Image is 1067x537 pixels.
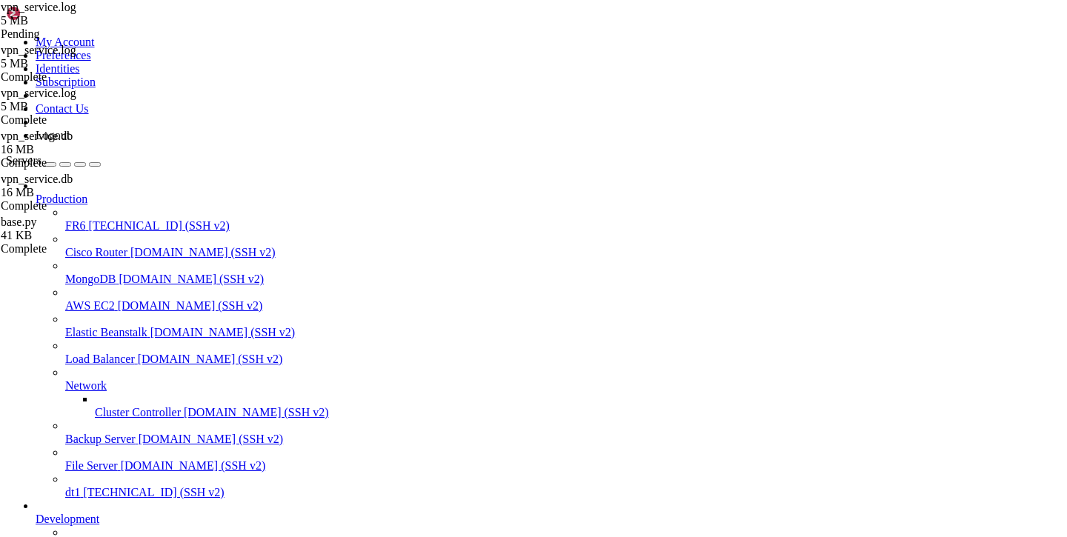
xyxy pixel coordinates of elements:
[6,56,873,68] x-row: * Support: [URL][DOMAIN_NAME]
[6,80,873,93] x-row: System information as of [DATE]
[6,179,873,191] x-row: just raised the bar for easy, resilient and secure K8s cluster deployment.
[1,44,149,70] span: vpn_service.log
[6,351,873,364] x-row: Last login: [DATE] from [TECHNICAL_ID]
[6,104,873,117] x-row: System load: 0.87 Processes: 240
[6,203,873,216] x-row: [URL][DOMAIN_NAME]
[1,130,73,142] span: vpn_service.db
[1,216,36,228] span: base.py
[6,253,873,265] x-row: 62 updates can be applied immediately.
[6,166,873,179] x-row: * Strictly confined Kubernetes makes edge and IoT secure. Learn how MicroK8s
[1,199,149,213] div: Complete
[1,57,149,70] div: 5 MB
[6,376,873,388] x-row: root@hiplet-33900:~#
[6,30,873,43] x-row: * Documentation: [URL][DOMAIN_NAME]
[6,363,873,376] x-row: root@hiplet-33900:~# systemctl restart vpn-admin
[6,289,873,301] x-row: 1 additional security update can be applied with ESM Apps.
[1,1,149,27] span: vpn_service.log
[1,143,149,156] div: 16 MB
[1,87,149,113] span: vpn_service.log
[6,43,873,56] x-row: * Management: [URL][DOMAIN_NAME]
[1,242,149,256] div: Complete
[1,1,76,13] span: vpn_service.log
[1,113,149,127] div: Complete
[1,156,149,170] div: Complete
[1,130,149,156] span: vpn_service.db
[6,301,873,314] x-row: Learn more about enabling ESM Apps service at [URL][DOMAIN_NAME]
[1,87,76,99] span: vpn_service.log
[6,117,873,130] x-row: Usage of /: 3.0% of 231.44GB Users logged in: 0
[137,376,143,388] div: (21, 30)
[1,216,149,242] span: base.py
[1,186,149,199] div: 16 MB
[1,27,149,41] div: Pending
[6,6,873,19] x-row: Welcome to Ubuntu 24.04.2 LTS (GNU/Linux 6.8.0-35-generic x86_64)
[1,44,76,56] span: vpn_service.log
[6,264,873,277] x-row: To see these additional updates run: apt list --upgradable
[6,141,873,154] x-row: Swap usage: 0%
[1,14,149,27] div: 5 MB
[6,227,873,240] x-row: Expanded Security Maintenance for Applications is not enabled.
[1,173,149,199] span: vpn_service.db
[1,70,149,84] div: Complete
[6,129,873,141] x-row: Memory usage: 6% IPv4 address for ens3: [TECHNICAL_ID]
[6,338,873,351] x-row: *** System restart required ***
[1,100,149,113] div: 5 MB
[1,229,149,242] div: 41 KB
[1,173,73,185] span: vpn_service.db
